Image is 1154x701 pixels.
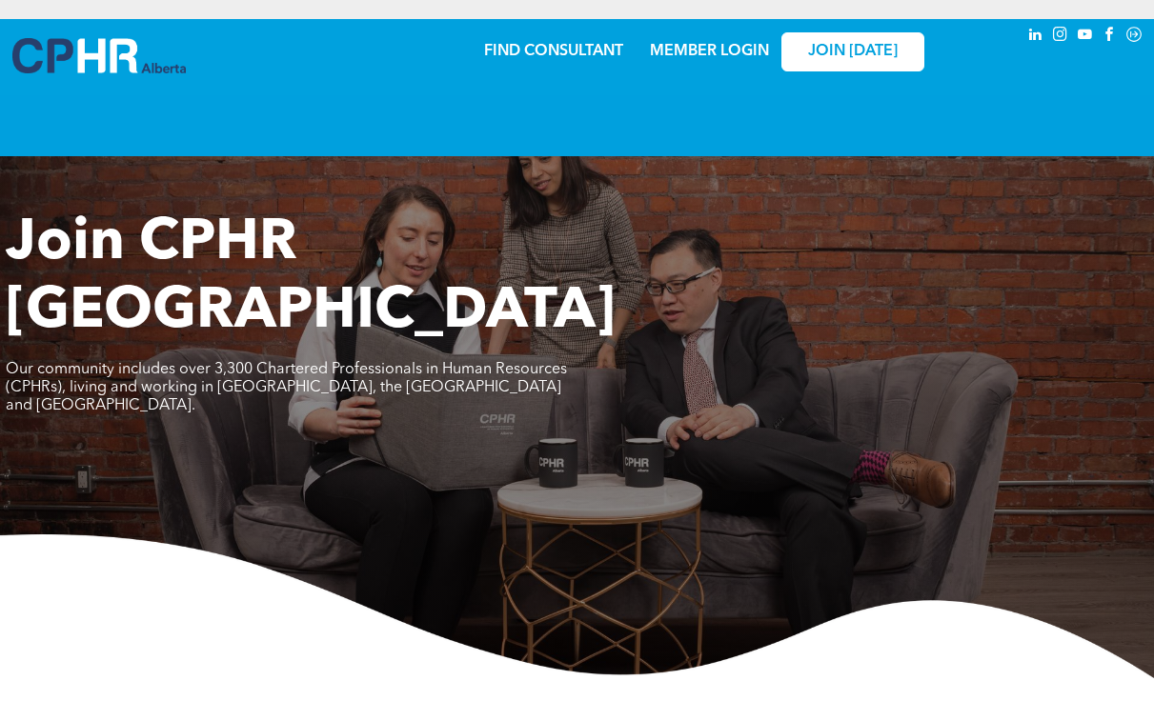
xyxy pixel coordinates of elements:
[1074,24,1095,50] a: youtube
[650,44,769,59] a: MEMBER LOGIN
[1124,24,1144,50] a: Social network
[1024,24,1045,50] a: linkedin
[1049,24,1070,50] a: instagram
[12,38,186,73] img: A blue and white logo for cp alberta
[781,32,924,71] a: JOIN [DATE]
[484,44,623,59] a: FIND CONSULTANT
[1099,24,1120,50] a: facebook
[808,43,898,61] span: JOIN [DATE]
[6,362,567,413] span: Our community includes over 3,300 Chartered Professionals in Human Resources (CPHRs), living and ...
[6,215,616,341] span: Join CPHR [GEOGRAPHIC_DATA]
